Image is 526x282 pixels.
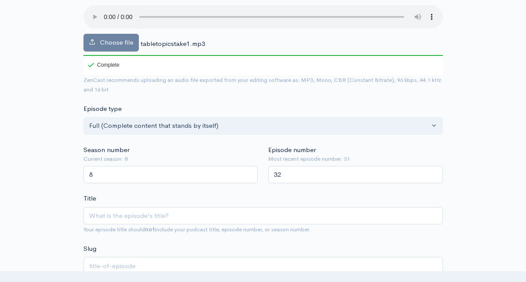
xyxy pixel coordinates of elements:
[268,166,443,184] input: Enter episode number
[83,145,129,155] label: Season number
[88,62,119,68] div: Complete
[83,117,443,135] button: Full (Complete content that stands by itself)
[83,55,443,56] div: 100%
[83,104,122,114] label: Episode type
[268,155,443,163] small: Most recent episode number: 31
[268,145,316,155] label: Episode number
[141,39,205,48] span: tabletopicstake1.mp3
[100,38,133,46] span: Choose file
[83,226,311,233] small: Your episode title should include your podcast title, episode number, or season number.
[89,121,430,131] div: Full (Complete content that stands by itself)
[83,194,96,204] label: Title
[83,257,443,275] input: title-of-episode
[83,155,258,163] small: Current season: 8
[83,244,96,254] label: Slug
[83,76,441,94] small: ZenCast recommends uploading an audio file exported from your editing software as: MP3, Mono, CBR...
[145,226,155,233] strong: not
[83,166,258,184] input: Enter season number for this episode
[83,207,443,225] input: What is the episode's title?
[83,55,121,75] div: Complete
